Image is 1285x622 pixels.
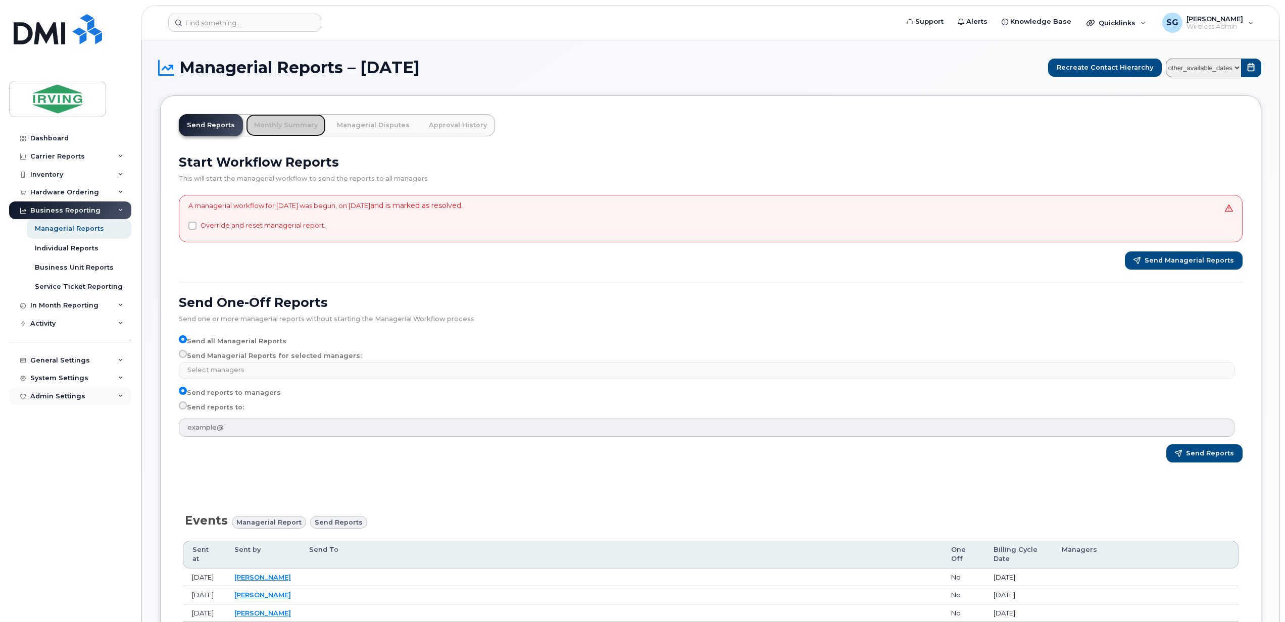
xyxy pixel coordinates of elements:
td: [DATE] [984,568,1053,587]
a: [PERSON_NAME] [234,573,291,581]
td: No [942,568,984,587]
th: Billing Cycle Date [984,541,1053,568]
div: This will start the managerial workflow to send the reports to all managers [179,170,1243,183]
button: Recreate Contact Hierarchy [1048,59,1162,77]
label: Send reports to managers [179,387,281,399]
label: Override and reset managerial report. [201,220,326,232]
td: [DATE] [984,586,1053,604]
a: Managerial Disputes [329,114,418,136]
input: Send Managerial Reports for selected managers: [179,350,187,358]
h2: Send One-Off Reports [179,295,1243,310]
div: A managerial workflow for [DATE] was begun, on [DATE] [188,200,463,237]
th: Send To [300,541,942,568]
td: [DATE] [183,568,225,587]
button: Send Reports [1166,444,1243,462]
th: Managers [1053,541,1239,568]
input: Send all Managerial Reports [179,335,187,343]
label: Send reports to: [179,401,244,413]
span: Recreate Contact Hierarchy [1057,63,1153,72]
a: [PERSON_NAME] [234,591,291,599]
a: Monthly Summary [246,114,326,136]
label: Send Managerial Reports for selected managers: [179,350,362,362]
a: Approval History [421,114,495,136]
th: One Off [942,541,984,568]
span: Managerial Reports – [DATE] [179,60,420,75]
span: Send Managerial Reports [1145,256,1234,265]
span: Events [185,513,228,528]
input: example@ [179,419,1234,437]
button: Send Managerial Reports [1125,251,1243,270]
span: Send reports [315,517,363,527]
label: Send all Managerial Reports [179,335,286,347]
h2: Start Workflow Reports [179,154,1243,170]
span: and is marked as resolved. [370,201,463,210]
input: Send reports to managers [179,387,187,395]
th: Sent by [225,541,300,568]
td: [DATE] [183,586,225,604]
input: Send reports to: [179,401,187,409]
th: Sent at [183,541,225,568]
a: [PERSON_NAME] [234,609,291,617]
span: Send Reports [1186,449,1234,458]
div: Send one or more managerial reports without starting the Managerial Workflow process [179,310,1243,323]
td: No [942,586,984,604]
a: Send Reports [179,114,243,136]
span: Managerial Report [236,517,302,527]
